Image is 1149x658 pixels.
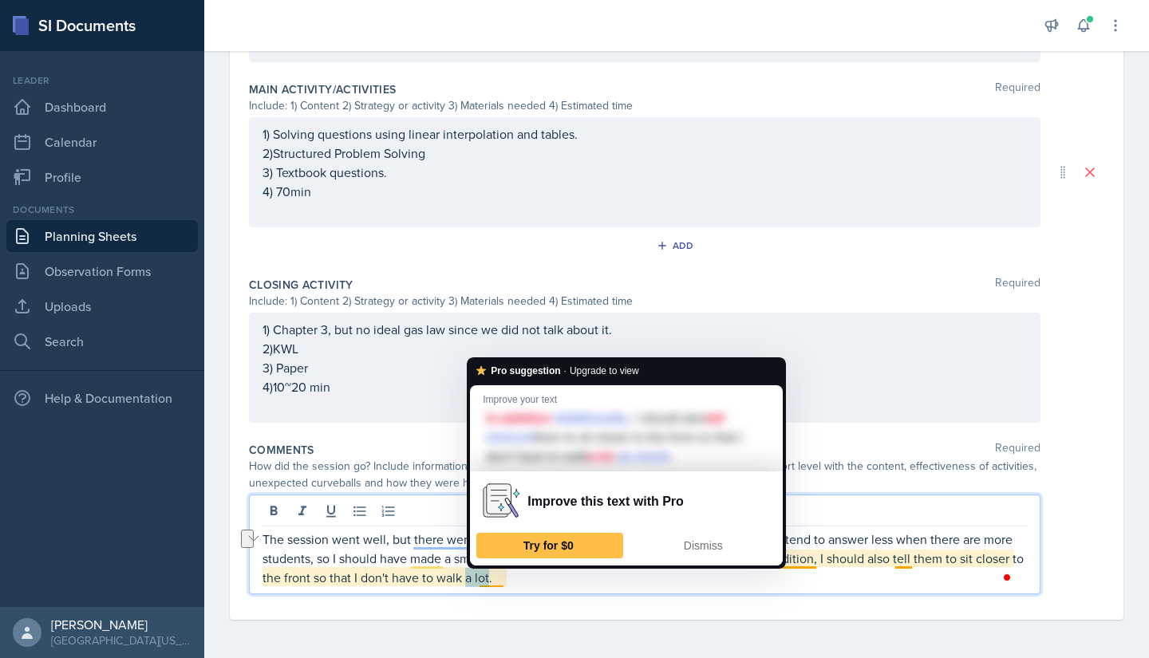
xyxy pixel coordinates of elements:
p: 1) Solving questions using linear interpolation and tables. [263,124,1027,144]
a: Dashboard [6,91,198,123]
div: How did the session go? Include information such as student performance and engagement, students'... [249,458,1040,491]
p: 2)Structured Problem Solving [263,144,1027,163]
span: Required [995,81,1040,97]
span: Required [995,277,1040,293]
p: 4)10~20 min [263,377,1027,396]
div: Help & Documentation [6,382,198,414]
a: Observation Forms [6,255,198,287]
div: Leader [6,73,198,88]
label: Main Activity/Activities [249,81,396,97]
a: Uploads [6,290,198,322]
a: Profile [6,161,198,193]
a: Search [6,325,198,357]
div: [PERSON_NAME] [51,617,191,632]
button: Add [651,234,703,258]
div: Include: 1) Content 2) Strategy or activity 3) Materials needed 4) Estimated time [249,97,1040,114]
label: Comments [249,442,314,458]
p: 1) Chapter 3, but no ideal gas law since we did not talk about it. [263,320,1027,339]
p: 4) 70min [263,182,1027,201]
div: Add [660,239,694,252]
div: [GEOGRAPHIC_DATA][US_STATE] in [GEOGRAPHIC_DATA] [51,632,191,648]
p: 3) Textbook questions. [263,163,1027,182]
a: Planning Sheets [6,220,198,252]
label: Closing Activity [249,277,353,293]
div: Documents [6,203,198,217]
a: Calendar [6,126,198,158]
div: Include: 1) Content 2) Strategy or activity 3) Materials needed 4) Estimated time [249,293,1040,309]
p: 3) Paper [263,358,1027,377]
p: 2)KWL [263,339,1027,358]
span: Required [995,442,1040,458]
